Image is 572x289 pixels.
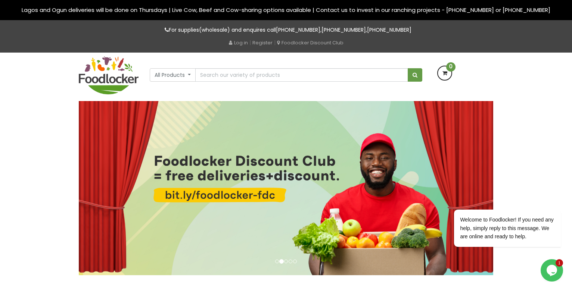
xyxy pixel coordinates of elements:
[367,26,411,34] a: [PHONE_NUMBER]
[276,26,320,34] a: [PHONE_NUMBER]
[541,259,565,282] iframe: chat widget
[79,101,493,275] img: Shipping Subscription
[321,26,366,34] a: [PHONE_NUMBER]
[150,68,196,82] button: All Products
[277,39,343,46] a: Foodlocker Discount Club
[274,39,276,46] span: |
[195,68,408,82] input: Search our variety of products
[22,6,550,14] span: Lagos and Ogun deliveries will be done on Thursdays | Live Cow, Beef and Cow-sharing options avai...
[249,39,251,46] span: |
[229,39,248,46] a: Log in
[252,39,273,46] a: Register
[430,201,565,255] iframe: chat widget
[446,62,456,72] span: 0
[79,56,139,94] img: FoodLocker
[79,26,493,34] p: For supplies(wholesale) and enquires call , ,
